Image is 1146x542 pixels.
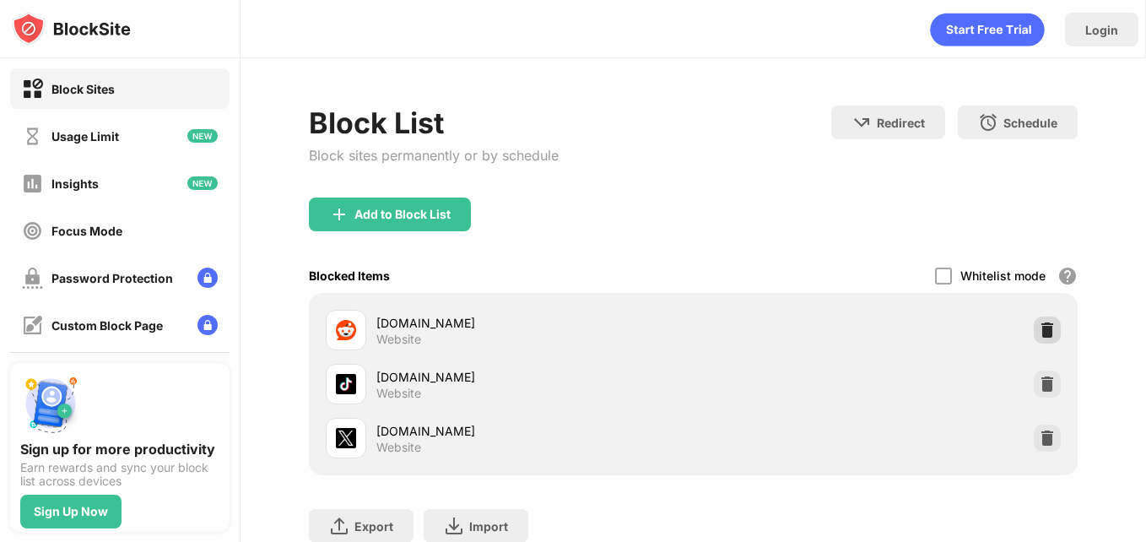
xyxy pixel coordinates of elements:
div: Whitelist mode [960,268,1046,283]
img: logo-blocksite.svg [12,12,131,46]
img: block-on.svg [22,79,43,100]
div: Redirect [877,116,925,130]
div: Focus Mode [51,224,122,238]
img: insights-off.svg [22,173,43,194]
img: customize-block-page-off.svg [22,315,43,336]
div: Block Sites [51,82,115,96]
div: [DOMAIN_NAME] [376,368,693,386]
img: time-usage-off.svg [22,126,43,147]
div: Block sites permanently or by schedule [309,147,559,164]
div: Add to Block List [354,208,451,221]
div: Import [469,519,508,534]
img: new-icon.svg [187,176,218,190]
img: favicons [336,320,356,340]
img: push-signup.svg [20,373,81,434]
div: Sign Up Now [34,505,108,518]
div: Website [376,386,421,401]
div: animation [930,13,1045,46]
img: focus-off.svg [22,220,43,241]
div: Login [1085,23,1118,37]
div: Custom Block Page [51,318,163,333]
div: Usage Limit [51,129,119,144]
div: [DOMAIN_NAME] [376,314,693,332]
img: password-protection-off.svg [22,268,43,289]
div: [DOMAIN_NAME] [376,422,693,440]
div: Sign up for more productivity [20,441,219,458]
div: Password Protection [51,271,173,285]
img: favicons [336,374,356,394]
div: Earn rewards and sync your block list across devices [20,461,219,488]
div: Insights [51,176,99,191]
img: favicons [336,428,356,448]
div: Website [376,332,421,347]
img: new-icon.svg [187,129,218,143]
div: Schedule [1003,116,1057,130]
div: Export [354,519,393,534]
div: Blocked Items [309,268,390,283]
div: Website [376,440,421,455]
img: lock-menu.svg [197,268,218,288]
img: lock-menu.svg [197,315,218,335]
div: Block List [309,106,559,140]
